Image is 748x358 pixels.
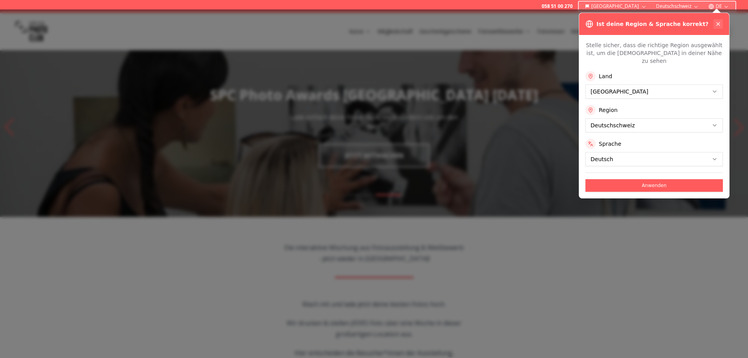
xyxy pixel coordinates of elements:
label: Region [599,106,618,114]
label: Sprache [599,140,621,148]
label: Land [599,72,612,80]
button: [GEOGRAPHIC_DATA] [582,2,650,11]
p: Stelle sicher, dass die richtige Region ausgewählt ist, um die [DEMOGRAPHIC_DATA] in deiner Nähe ... [585,41,723,65]
button: Deutschschweiz [653,2,702,11]
button: Anwenden [585,179,723,192]
a: 058 51 00 270 [541,3,572,9]
button: DE [705,2,732,11]
h3: Ist deine Region & Sprache korrekt? [596,20,708,28]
